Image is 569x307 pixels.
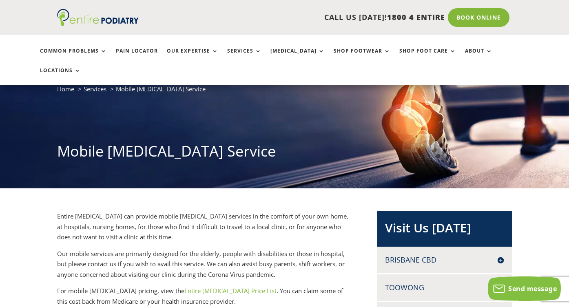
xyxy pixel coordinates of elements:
p: Entire [MEDICAL_DATA] can provide mobile [MEDICAL_DATA] services in the comfort of your own home,... [57,211,352,249]
img: logo (1) [57,9,139,26]
a: Locations [40,68,81,85]
a: Shop Foot Care [399,48,456,66]
p: Our mobile services are primarily designed for the elderly, people with disabilities or those in ... [57,249,352,286]
a: Services [227,48,261,66]
a: [MEDICAL_DATA] [270,48,325,66]
h2: Visit Us [DATE] [385,219,504,241]
a: About [465,48,492,66]
h4: Brisbane CBD [385,255,504,265]
h1: Mobile [MEDICAL_DATA] Service [57,141,512,166]
nav: breadcrumb [57,84,512,100]
a: Shop Footwear [334,48,390,66]
a: Book Online [448,8,509,27]
a: Entire Podiatry [57,20,139,28]
span: Mobile [MEDICAL_DATA] Service [116,85,206,93]
p: CALL US [DATE]! [161,12,445,23]
a: Entire [MEDICAL_DATA] Price List [184,287,277,295]
h4: Toowong [385,283,504,293]
a: Services [84,85,106,93]
button: Send message [488,276,561,301]
a: Our Expertise [167,48,218,66]
a: Pain Locator [116,48,158,66]
span: 1800 4 ENTIRE [387,12,445,22]
a: Home [57,85,74,93]
span: Send message [508,284,557,293]
a: Common Problems [40,48,107,66]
